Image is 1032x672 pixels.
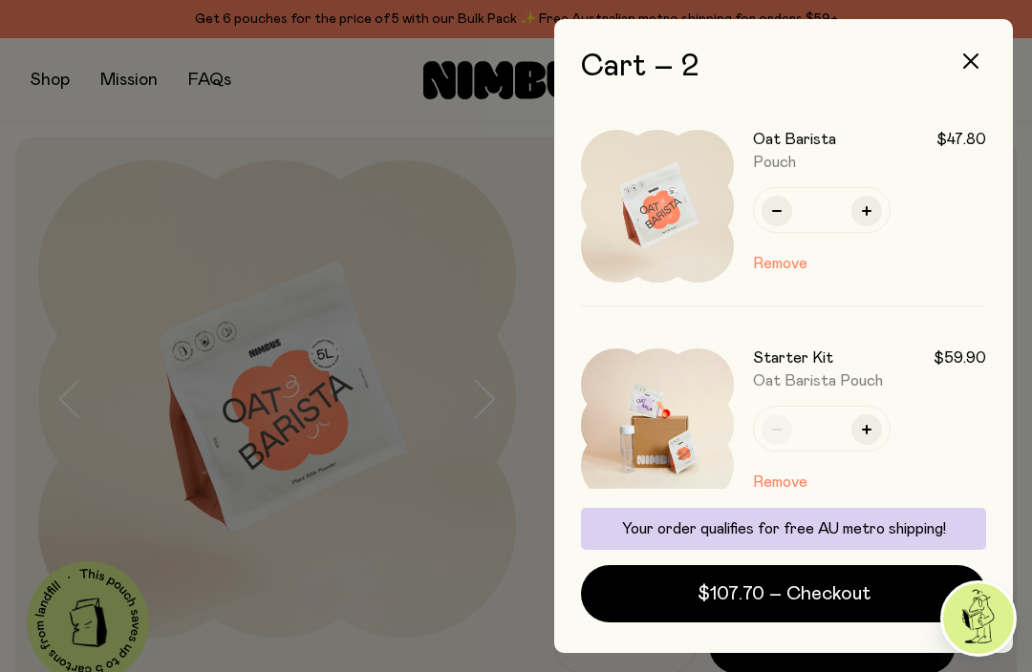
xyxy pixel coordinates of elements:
p: Your order qualifies for free AU metro shipping! [592,519,975,538]
span: Pouch [753,155,796,170]
h3: Oat Barista [753,130,836,149]
span: $59.90 [934,348,986,367]
button: Remove [753,471,807,493]
img: agent [943,583,1014,654]
span: $107.70 – Checkout [698,580,871,607]
span: $47.80 [936,130,986,149]
span: Oat Barista Pouch [753,373,883,388]
h3: Starter Kit [753,348,833,367]
h2: Cart – 2 [581,50,986,84]
button: $107.70 – Checkout [581,565,986,622]
button: Remove [753,252,807,275]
